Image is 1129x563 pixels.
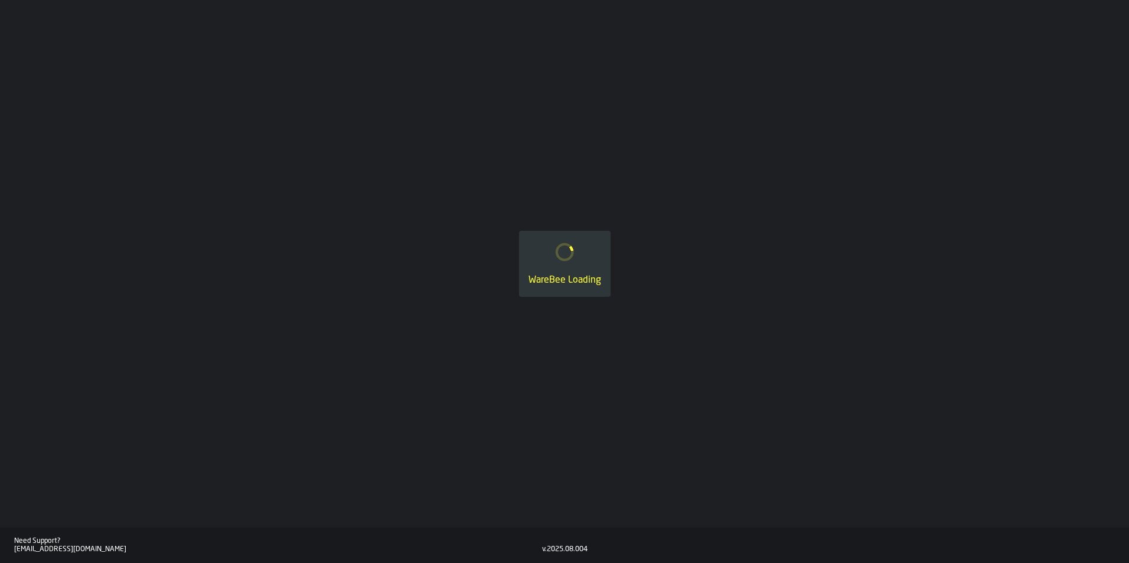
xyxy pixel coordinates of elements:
div: 2025.08.004 [547,545,588,554]
div: v. [542,545,547,554]
div: WareBee Loading [528,273,601,287]
div: [EMAIL_ADDRESS][DOMAIN_NAME] [14,545,542,554]
a: Need Support?[EMAIL_ADDRESS][DOMAIN_NAME] [14,537,542,554]
div: Need Support? [14,537,542,545]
